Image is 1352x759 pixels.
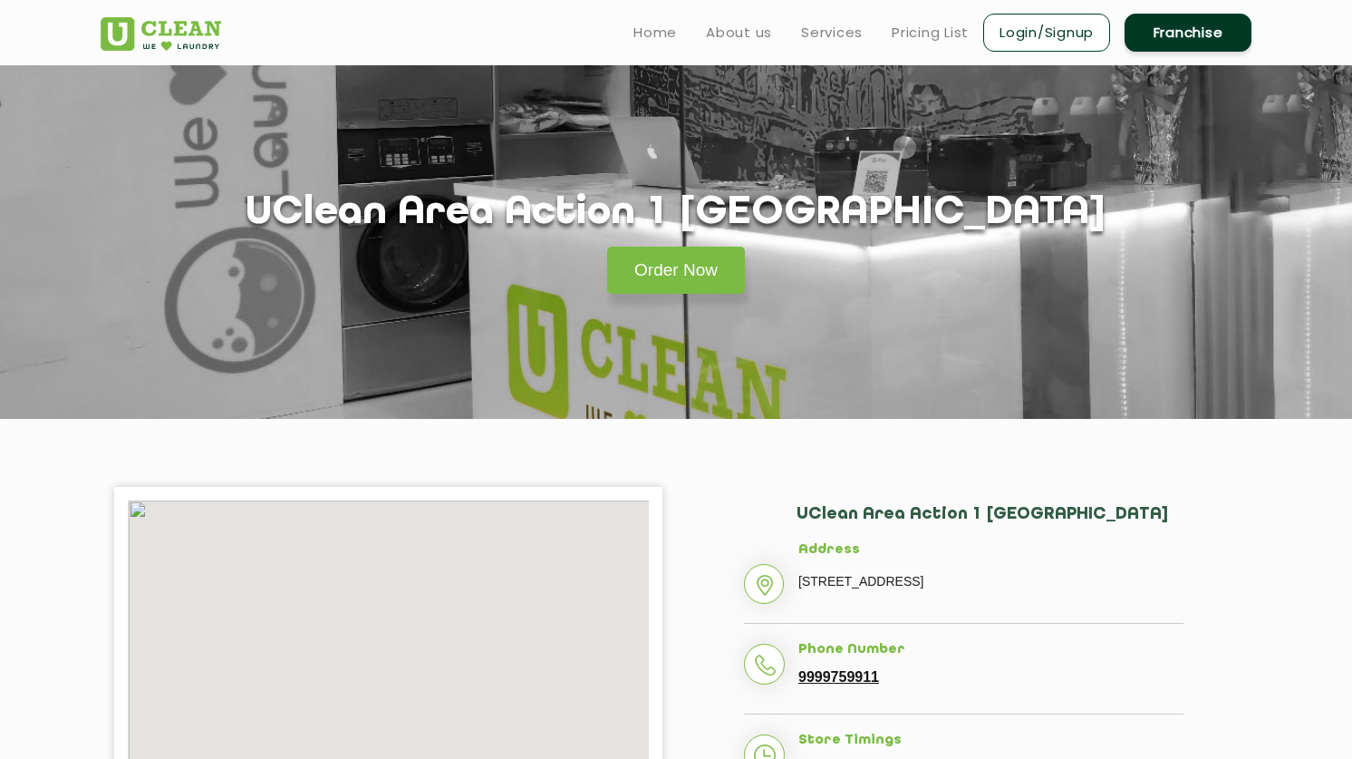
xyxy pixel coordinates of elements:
[801,22,863,44] a: Services
[798,733,1183,749] h5: Store Timings
[798,669,879,686] a: 9999759911
[633,22,677,44] a: Home
[983,14,1110,52] a: Login/Signup
[101,17,221,51] img: UClean Laundry and Dry Cleaning
[798,542,1183,559] h5: Address
[798,642,1183,658] h5: Phone Number
[892,22,969,44] a: Pricing List
[607,247,745,294] a: Order Now
[798,568,1183,595] p: [STREET_ADDRESS]
[1125,14,1251,52] a: Franchise
[246,190,1106,237] h1: UClean Area Action 1 [GEOGRAPHIC_DATA]
[797,505,1183,542] h2: UClean Area Action 1 [GEOGRAPHIC_DATA]
[706,22,772,44] a: About us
